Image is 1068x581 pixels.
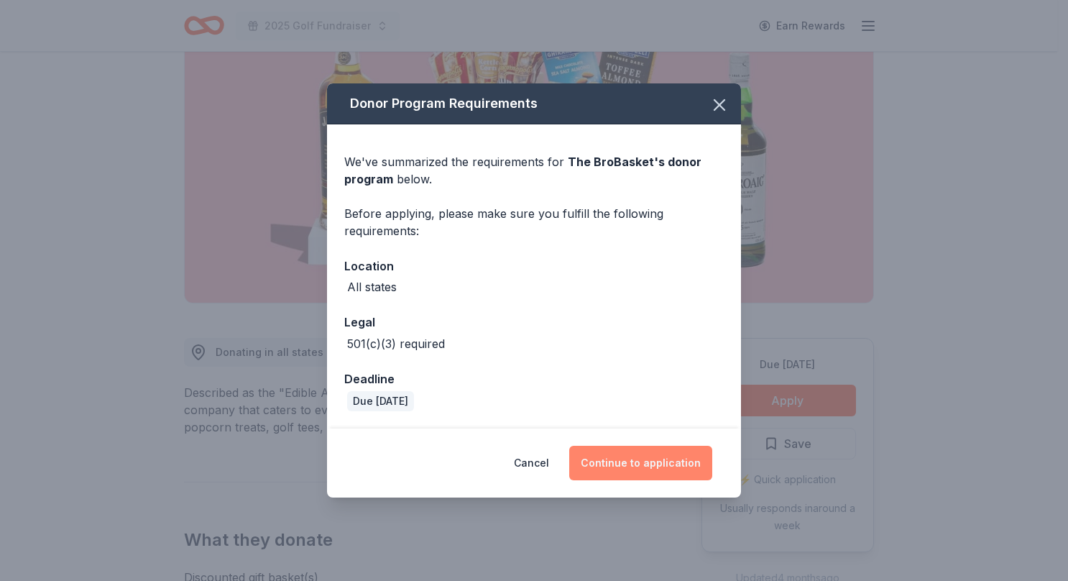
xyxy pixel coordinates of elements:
[347,278,397,296] div: All states
[344,257,724,275] div: Location
[344,153,724,188] div: We've summarized the requirements for below.
[347,391,414,411] div: Due [DATE]
[344,313,724,331] div: Legal
[347,335,445,352] div: 501(c)(3) required
[569,446,712,480] button: Continue to application
[327,83,741,124] div: Donor Program Requirements
[344,370,724,388] div: Deadline
[514,446,549,480] button: Cancel
[344,205,724,239] div: Before applying, please make sure you fulfill the following requirements:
